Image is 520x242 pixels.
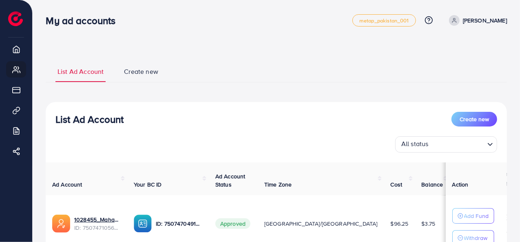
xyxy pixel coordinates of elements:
[215,218,250,229] span: Approved
[134,180,162,189] span: Your BC ID
[400,138,430,151] span: All status
[352,14,416,27] a: metap_pakistan_001
[134,215,152,233] img: ic-ba-acc.ded83a64.svg
[359,18,409,23] span: metap_pakistan_001
[55,113,124,125] h3: List Ad Account
[74,215,121,224] a: 1028455_Mahakmart1_1747969442002
[463,16,507,25] p: [PERSON_NAME]
[464,211,489,221] p: Add Fund
[446,15,507,26] a: [PERSON_NAME]
[264,180,292,189] span: Time Zone
[74,215,121,232] div: <span class='underline'>1028455_Mahakmart1_1747969442002</span></br>7507471056547217426
[391,180,403,189] span: Cost
[452,208,494,224] button: Add Fund
[52,180,82,189] span: Ad Account
[52,215,70,233] img: ic-ads-acc.e4c84228.svg
[8,11,23,26] img: logo
[124,67,158,76] span: Create new
[422,180,443,189] span: Balance
[391,220,409,228] span: $96.25
[395,136,497,153] div: Search for option
[460,115,489,123] span: Create new
[58,67,104,76] span: List Ad Account
[46,15,122,27] h3: My ad accounts
[451,112,497,127] button: Create new
[422,220,436,228] span: $3.75
[215,172,246,189] span: Ad Account Status
[156,219,202,229] p: ID: 7507470491939225618
[485,205,514,236] iframe: Chat
[74,224,121,232] span: ID: 7507471056547217426
[452,180,469,189] span: Action
[431,138,484,151] input: Search for option
[264,220,378,228] span: [GEOGRAPHIC_DATA]/[GEOGRAPHIC_DATA]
